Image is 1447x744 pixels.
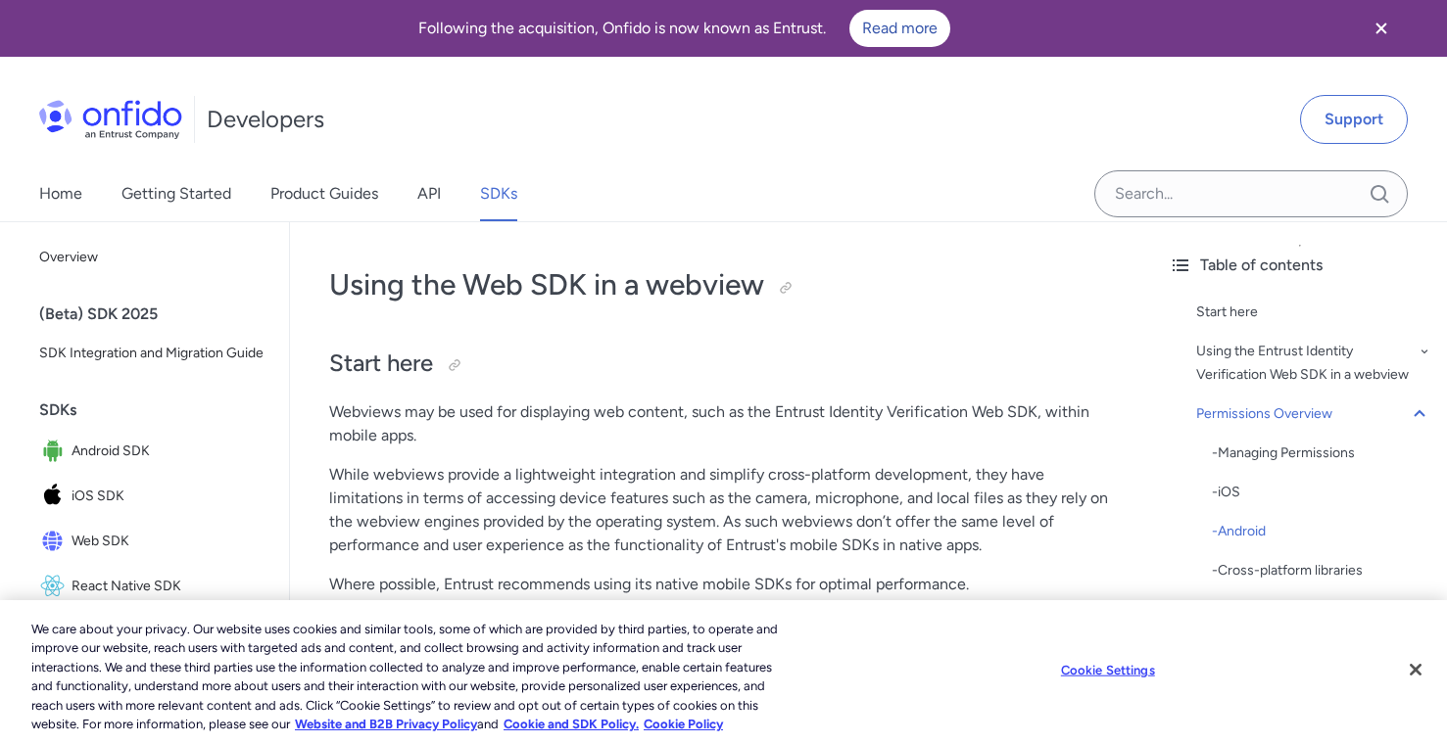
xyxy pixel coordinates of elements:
div: Table of contents [1169,254,1431,277]
button: Close [1394,648,1437,691]
a: Cookie Policy [644,717,723,731]
p: While webviews provide a lightweight integration and simplify cross-platform development, they ha... [329,463,1114,557]
a: Getting Started [121,166,231,221]
input: Onfido search input field [1094,170,1408,217]
span: SDK Integration and Migration Guide [39,342,265,365]
img: Onfido Logo [39,100,182,139]
a: IconAndroid SDKAndroid SDK [31,430,273,473]
a: SDK Integration and Migration Guide [31,334,273,373]
a: IconiOS SDKiOS SDK [31,475,273,518]
p: Where possible, Entrust recommends using its native mobile SDKs for optimal performance. [329,573,1114,596]
span: Android SDK [72,438,265,465]
a: Read more [849,10,950,47]
div: (Beta) SDK 2025 [39,295,281,334]
button: Close banner [1345,4,1418,53]
img: IconAndroid SDK [39,438,72,465]
h1: Using the Web SDK in a webview [329,265,1114,304]
a: Cookie and SDK Policy. [504,717,639,731]
div: - iOS [1212,481,1431,504]
div: SDKs [39,391,281,430]
h2: Start here [329,348,1114,381]
a: Start here [1196,301,1431,324]
a: Overview [31,238,273,277]
a: -Android [1212,520,1431,543]
span: iOS SDK [72,483,265,510]
a: SDKs [480,166,517,221]
a: API [417,166,441,221]
span: Web SDK [72,528,265,555]
div: - Cross-platform libraries [1212,559,1431,582]
div: Following the acquisition, Onfido is now known as Entrust. [24,10,1345,47]
div: We care about your privacy. Our website uses cookies and similar tools, some of which are provide... [31,620,796,734]
h1: Developers [207,104,324,135]
a: Product Guides [270,166,378,221]
p: Webviews may be used for displaying web content, such as the Entrust Identity Verification Web SD... [329,400,1114,447]
a: Home [39,166,82,221]
button: Cookie Settings [1046,651,1169,690]
a: More information about our cookie policy., opens in a new tab [295,717,477,731]
span: React Native SDK [72,573,265,600]
a: -iOS [1212,481,1431,504]
div: - Managing Permissions [1212,442,1431,465]
a: -Cross-platform libraries [1212,559,1431,582]
img: IconReact Native SDK [39,573,72,600]
a: IconReact Native SDKReact Native SDK [31,565,273,608]
a: IconWeb SDKWeb SDK [31,520,273,563]
a: Using the Entrust Identity Verification Web SDK in a webview [1196,340,1431,387]
a: Permissions Overview [1196,402,1431,426]
img: IconWeb SDK [39,528,72,555]
a: Identifying webview-related errors [1196,598,1431,622]
a: Support [1300,95,1408,144]
span: Overview [39,246,265,269]
img: IconiOS SDK [39,483,72,510]
a: -Managing Permissions [1212,442,1431,465]
div: - Android [1212,520,1431,543]
svg: Close banner [1370,17,1393,40]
